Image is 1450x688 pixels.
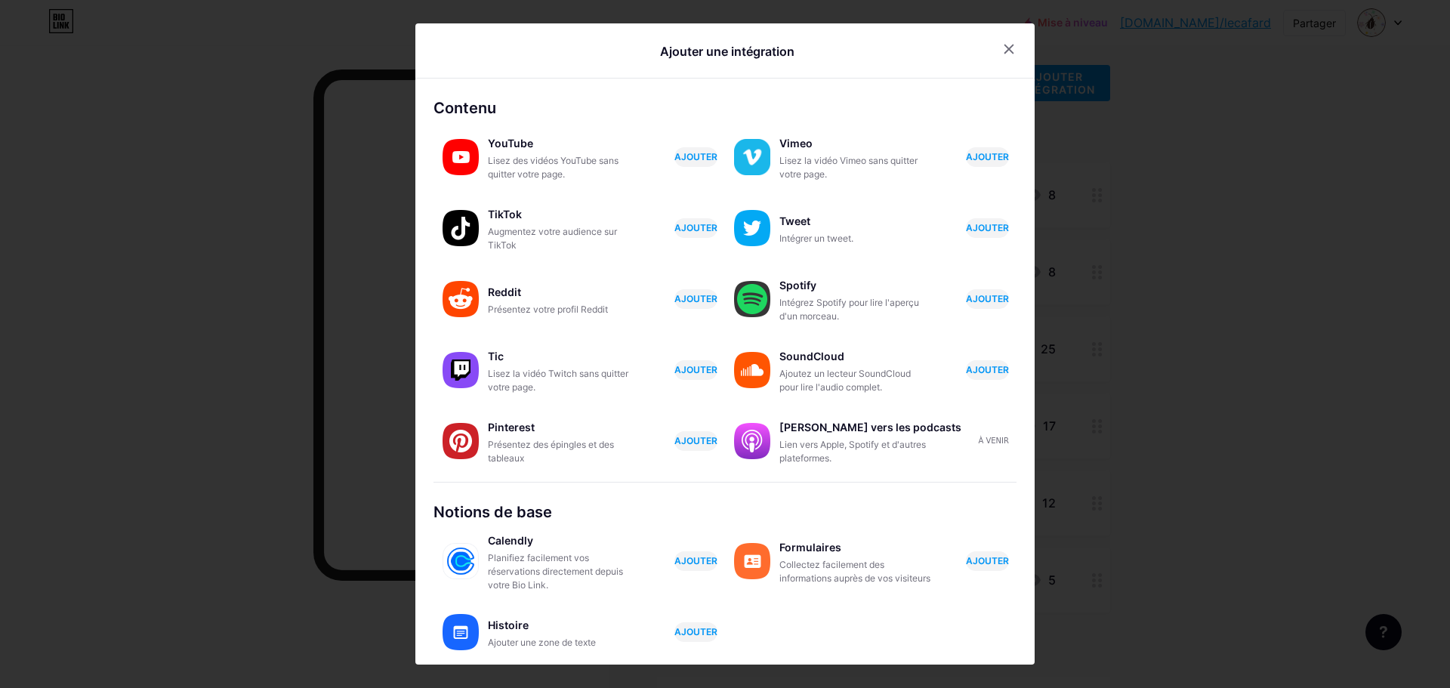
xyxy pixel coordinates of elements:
[443,543,479,579] img: calendairement
[443,614,479,650] img: histoire
[488,155,619,180] font: Lisez des vidéos YouTube sans quitter votre page.
[674,218,717,238] button: AJOUTER
[488,304,608,315] font: Présentez votre profil Reddit
[674,222,717,233] font: AJOUTER
[443,281,479,317] img: Reddit
[966,293,1009,304] font: AJOUTER
[966,218,1009,238] button: AJOUTER
[674,293,717,304] font: AJOUTER
[488,368,628,393] font: Lisez la vidéo Twitch sans quitter votre page.
[966,364,1009,375] font: AJOUTER
[674,555,717,566] font: AJOUTER
[674,364,717,375] font: AJOUTER
[674,360,717,380] button: AJOUTER
[488,285,521,298] font: Reddit
[443,423,479,459] img: Pinterest
[779,137,813,150] font: Vimeo
[734,139,770,175] img: viméo
[966,289,1009,309] button: AJOUTER
[966,551,1009,571] button: AJOUTER
[734,423,770,459] img: liens de podcast
[966,360,1009,380] button: AJOUTER
[443,139,479,175] img: YouTube
[734,210,770,246] img: gazouillement
[779,350,844,363] font: SoundCloud
[674,151,717,162] font: AJOUTER
[488,137,533,150] font: YouTube
[674,435,717,446] font: AJOUTER
[433,503,552,521] font: Notions de base
[978,437,1009,445] font: À venir
[779,368,911,393] font: Ajoutez un lecteur SoundCloud pour lire l'audio complet.
[966,151,1009,162] font: AJOUTER
[734,543,770,579] img: formes
[779,421,961,433] font: [PERSON_NAME] vers les podcasts
[779,559,930,584] font: Collectez facilement des informations auprès de vos visiteurs
[966,222,1009,233] font: AJOUTER
[488,552,623,591] font: Planifiez facilement vos réservations directement depuis votre Bio Link.
[488,208,522,221] font: TikTok
[488,534,533,547] font: Calendly
[674,626,717,637] font: AJOUTER
[488,421,535,433] font: Pinterest
[674,431,717,451] button: AJOUTER
[779,155,918,180] font: Lisez la vidéo Vimeo sans quitter votre page.
[779,541,841,554] font: Formulaires
[443,210,479,246] img: tiktok
[488,637,596,648] font: Ajouter une zone de texte
[674,147,717,167] button: AJOUTER
[488,439,614,464] font: Présentez des épingles et des tableaux
[779,233,853,244] font: Intégrer un tweet.
[966,555,1009,566] font: AJOUTER
[443,352,479,388] img: tic
[488,226,617,251] font: Augmentez votre audience sur TikTok
[674,289,717,309] button: AJOUTER
[779,297,919,322] font: Intégrez Spotify pour lire l'aperçu d'un morceau.
[674,622,717,642] button: AJOUTER
[779,279,816,292] font: Spotify
[674,551,717,571] button: AJOUTER
[488,350,504,363] font: Tic
[779,439,926,464] font: Lien vers Apple, Spotify et d'autres plateformes.
[488,619,529,631] font: Histoire
[433,99,496,117] font: Contenu
[660,44,794,59] font: Ajouter une intégration
[734,281,770,317] img: Spotify
[734,352,770,388] img: Soundcloud
[779,214,810,227] font: Tweet
[966,147,1009,167] button: AJOUTER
